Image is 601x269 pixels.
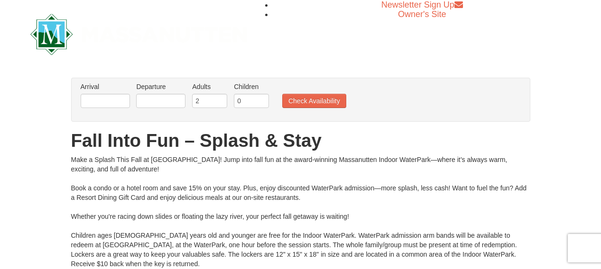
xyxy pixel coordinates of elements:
[71,131,530,150] h1: Fall Into Fun – Splash & Stay
[81,82,130,91] label: Arrival
[234,82,269,91] label: Children
[30,14,248,55] img: Massanutten Resort Logo
[30,22,248,44] a: Massanutten Resort
[282,94,346,108] button: Check Availability
[192,82,227,91] label: Adults
[136,82,185,91] label: Departure
[398,9,446,19] a: Owner's Site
